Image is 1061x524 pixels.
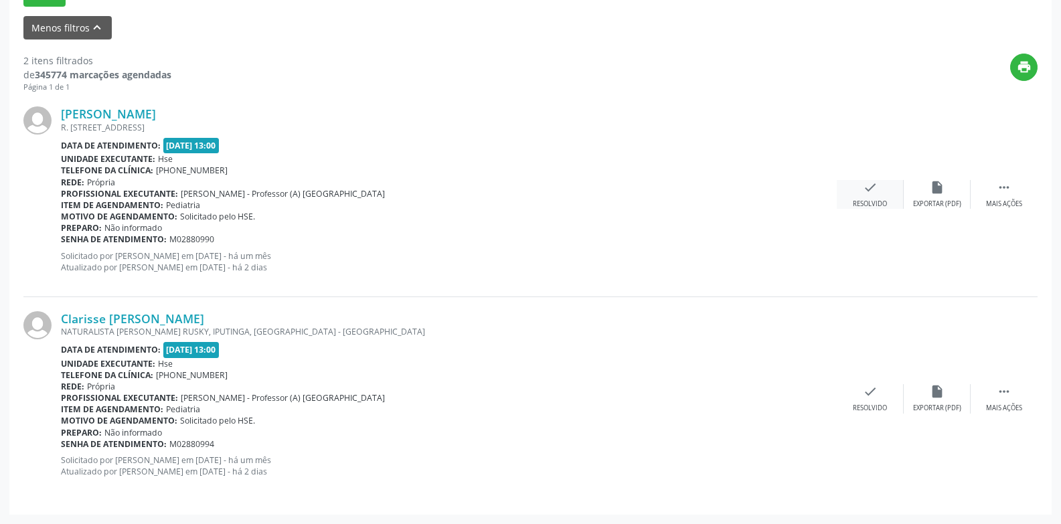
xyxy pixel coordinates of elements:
div: Página 1 de 1 [23,82,171,93]
b: Senha de atendimento: [61,438,167,450]
div: de [23,68,171,82]
span: M02880994 [169,438,214,450]
button: Menos filtroskeyboard_arrow_up [23,16,112,39]
div: Resolvido [853,404,887,413]
img: img [23,106,52,135]
img: img [23,311,52,339]
b: Unidade executante: [61,358,155,369]
b: Rede: [61,381,84,392]
i: insert_drive_file [930,180,945,195]
span: Hse [158,153,173,165]
span: Solicitado pelo HSE. [180,211,255,222]
button: print [1010,54,1038,81]
span: Própria [87,177,115,188]
div: Exportar (PDF) [913,199,961,209]
span: [PHONE_NUMBER] [156,369,228,381]
div: Exportar (PDF) [913,404,961,413]
b: Preparo: [61,427,102,438]
i: keyboard_arrow_up [90,20,104,35]
i: print [1017,60,1032,74]
b: Motivo de agendamento: [61,211,177,222]
span: Solicitado pelo HSE. [180,415,255,426]
div: Resolvido [853,199,887,209]
b: Telefone da clínica: [61,369,153,381]
div: 2 itens filtrados [23,54,171,68]
b: Data de atendimento: [61,140,161,151]
b: Preparo: [61,222,102,234]
div: NATURALISTA [PERSON_NAME] RUSKY, IPUTINGA, [GEOGRAPHIC_DATA] - [GEOGRAPHIC_DATA] [61,326,837,337]
span: Pediatria [166,404,200,415]
b: Item de agendamento: [61,404,163,415]
span: [DATE] 13:00 [163,342,220,357]
span: [PERSON_NAME] - Professor (A) [GEOGRAPHIC_DATA] [181,188,385,199]
a: Clarisse [PERSON_NAME] [61,311,204,326]
b: Profissional executante: [61,188,178,199]
b: Telefone da clínica: [61,165,153,176]
div: R. [STREET_ADDRESS] [61,122,837,133]
span: M02880990 [169,234,214,245]
span: Não informado [104,222,162,234]
a: [PERSON_NAME] [61,106,156,121]
i:  [997,384,1011,399]
div: Mais ações [986,404,1022,413]
i:  [997,180,1011,195]
b: Profissional executante: [61,392,178,404]
b: Rede: [61,177,84,188]
b: Item de agendamento: [61,199,163,211]
strong: 345774 marcações agendadas [35,68,171,81]
b: Senha de atendimento: [61,234,167,245]
b: Motivo de agendamento: [61,415,177,426]
div: Mais ações [986,199,1022,209]
p: Solicitado por [PERSON_NAME] em [DATE] - há um mês Atualizado por [PERSON_NAME] em [DATE] - há 2 ... [61,250,837,273]
p: Solicitado por [PERSON_NAME] em [DATE] - há um mês Atualizado por [PERSON_NAME] em [DATE] - há 2 ... [61,454,837,477]
span: [PERSON_NAME] - Professor (A) [GEOGRAPHIC_DATA] [181,392,385,404]
b: Unidade executante: [61,153,155,165]
span: [DATE] 13:00 [163,138,220,153]
span: Não informado [104,427,162,438]
i: check [863,180,878,195]
span: Hse [158,358,173,369]
span: Pediatria [166,199,200,211]
span: Própria [87,381,115,392]
span: [PHONE_NUMBER] [156,165,228,176]
i: insert_drive_file [930,384,945,399]
b: Data de atendimento: [61,344,161,355]
i: check [863,384,878,399]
